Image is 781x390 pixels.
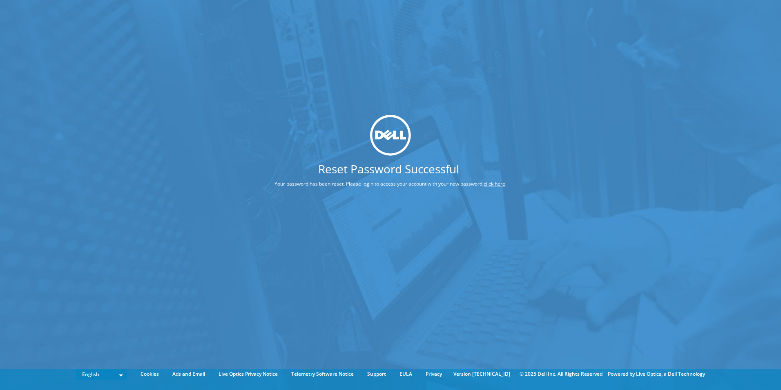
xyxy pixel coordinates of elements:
[515,370,607,379] li: © 2025 Dell Inc. All Rights Reserved
[393,370,418,379] a: EULA
[212,370,284,379] a: Live Optics Privacy Notice
[370,114,411,155] img: dell_svg_logo.svg
[484,180,505,187] a: click here
[361,370,392,379] a: Support
[166,370,211,379] a: Ads and Email
[608,370,705,379] li: Powered by Live Optics, a Dell Technology
[449,370,514,379] li: Version [TECHNICAL_ID]
[285,370,360,379] a: Telemetry Software Notice
[420,370,448,379] a: Privacy
[244,163,533,175] h1: Reset Password Successful
[134,370,165,379] a: Cookies
[244,179,537,188] p: Your password has been reset. Please login to access your account with your new password, .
